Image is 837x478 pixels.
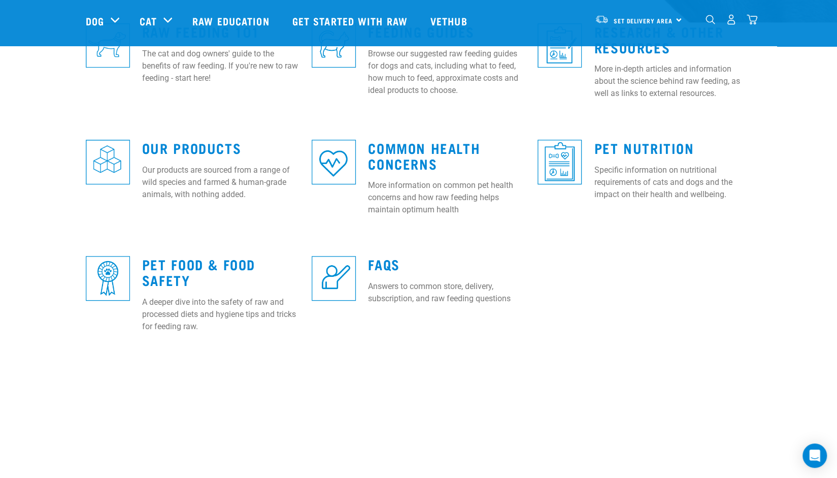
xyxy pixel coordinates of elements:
[86,256,130,300] img: re-icons-rosette-sq-blue.png
[594,164,751,201] p: Specific information on nutritional requirements of cats and dogs and the impact on their health ...
[368,179,525,216] p: More information on common pet health concerns and how raw feeding helps maintain optimum health
[140,13,157,28] a: Cat
[282,1,420,41] a: Get started with Raw
[594,63,751,100] p: More in-depth articles and information about the science behind raw feeding, as well as links to ...
[368,144,480,167] a: Common Health Concerns
[368,260,399,268] a: FAQs
[538,140,582,184] img: re-icons-healthcheck3-sq-blue.png
[312,256,356,300] img: re-icons-faq-sq-blue.png
[142,296,299,333] p: A deeper dive into the safety of raw and processed diets and hygiene tips and tricks for feeding ...
[368,280,525,305] p: Answers to common store, delivery, subscription, and raw feeding questions
[595,15,609,24] img: van-moving.png
[747,14,757,25] img: home-icon@2x.png
[420,1,480,41] a: Vethub
[802,443,827,468] div: Open Intercom Messenger
[614,19,673,22] span: Set Delivery Area
[706,15,715,24] img: home-icon-1@2x.png
[726,14,736,25] img: user.png
[142,144,241,151] a: Our Products
[312,140,356,184] img: re-icons-heart-sq-blue.png
[86,140,130,184] img: re-icons-cubes2-sq-blue.png
[142,260,255,283] a: Pet Food & Food Safety
[182,1,282,41] a: Raw Education
[368,48,525,97] p: Browse our suggested raw feeding guides for dogs and cats, including what to feed, how much to fe...
[594,144,694,151] a: Pet Nutrition
[86,13,104,28] a: Dog
[594,27,723,51] a: Research & Other Resources
[142,48,299,84] p: The cat and dog owners' guide to the benefits of raw feeding. If you're new to raw feeding - star...
[142,164,299,201] p: Our products are sourced from a range of wild species and farmed & human-grade animals, with noth...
